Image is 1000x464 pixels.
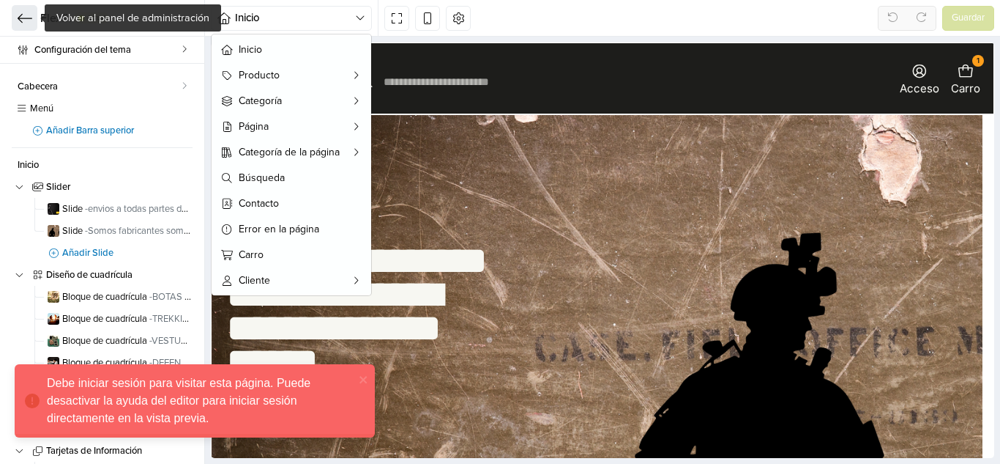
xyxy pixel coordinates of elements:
[62,248,193,258] span: Añadir Slide
[46,270,193,280] span: Diseño de cuadrícula
[215,115,367,138] button: Página
[46,183,193,192] span: Slider
[239,247,362,262] span: Carro
[62,227,193,236] span: Slide
[12,176,193,198] a: Slider
[62,314,193,324] span: Bloque de cuadrícula
[239,42,362,57] span: Inicio
[44,220,193,242] a: Slide -Somos fabricantes somos mayoristas Elaboramos a medida
[62,358,193,368] span: Bloque de cuadrícula
[359,370,369,388] button: close
[47,375,354,427] div: Debe iniciar sesión para visitar esta página. Puede desactivar la ayuda del editor para iniciar s...
[942,6,994,31] button: Guardar
[44,286,193,308] a: Bloque de cuadrícula -BOTAS TACTICAS
[44,198,193,220] a: Slide -envios a todas partes del [GEOGRAPHIC_DATA]
[215,166,367,189] button: Búsqueda
[215,141,367,163] button: Categoría de la página
[689,40,728,51] div: Acceso
[18,82,182,92] span: Cabecera
[952,11,985,26] span: Guardar
[18,161,193,170] span: Inicio
[87,15,105,21] span: Actual
[239,273,344,288] span: Cliente
[11,15,48,56] button: Menú
[239,93,344,108] span: Categoría
[48,335,59,347] img: 32
[62,336,193,346] span: Bloque de cuadrícula
[48,225,59,237] img: 32
[48,313,59,325] img: 32
[239,144,344,160] span: Categoría de la página
[85,203,283,215] span: - envios a todas partes del [GEOGRAPHIC_DATA]
[215,89,367,112] button: Categoría
[215,64,367,86] button: Producto
[30,104,193,114] span: Menú
[149,335,203,347] span: - VESTUARIO
[239,170,362,185] span: Búsqueda
[736,15,772,56] button: Carro
[62,205,193,214] span: Slide
[48,203,59,215] img: 32
[215,38,367,61] button: Inicio
[740,40,769,51] div: Carro
[239,119,344,134] span: Página
[215,269,367,292] button: Cliente
[48,291,59,303] img: 32
[239,67,344,83] span: Producto
[235,10,355,26] span: Inicio
[215,218,367,240] button: Error en la página
[685,15,731,56] button: Acceso
[239,196,362,211] span: Contacto
[215,192,367,215] button: Contacto
[67,18,104,54] img: ALL TACTICAL STORE
[28,242,193,264] a: Añadir Slide
[44,352,193,374] a: Bloque de cuadrícula -DEFENSA
[85,225,331,237] span: - Somos fabricantes somos mayoristas Elaboramos a medida
[12,76,193,97] a: Cabecera
[48,357,59,369] img: 32
[40,11,71,26] span: Flexfit
[12,264,193,286] a: Diseño de cuadrícula
[149,313,195,325] span: - TREKKING
[149,291,228,303] span: - BOTAS TACTICAS
[12,119,193,141] a: Añadir Barra superior
[143,21,168,58] button: Submit
[239,221,362,237] span: Error en la página
[215,243,367,266] button: Carro
[211,6,372,31] button: Inicio
[62,292,193,302] span: Bloque de cuadrícula
[44,330,193,352] a: Bloque de cuadrícula -VESTUARIO
[34,40,182,60] span: Configuración del tema
[761,12,773,24] div: 1
[46,126,193,136] span: Añadir Barra superior
[12,97,193,119] a: Menú
[14,40,44,51] div: Menú
[44,308,193,330] a: Bloque de cuadrícula -TREKKING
